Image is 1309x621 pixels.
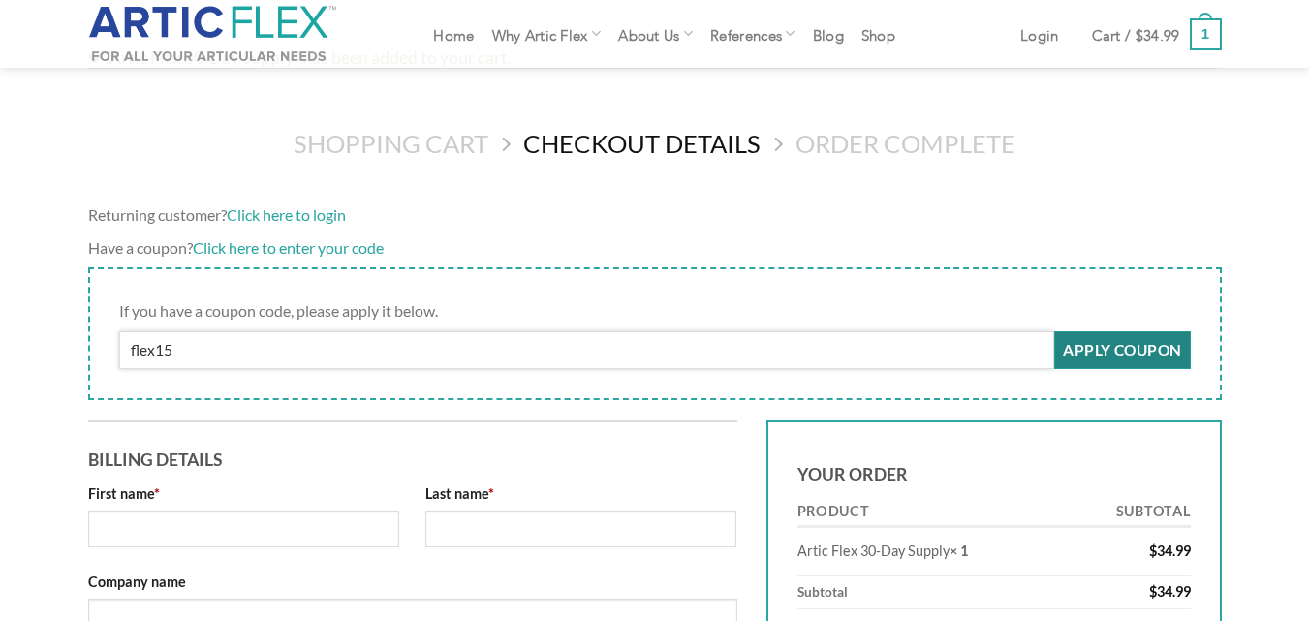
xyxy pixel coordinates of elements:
[425,482,737,505] label: Last name
[88,5,337,63] img: Artic Flex
[1149,583,1191,600] bdi: 34.99
[488,485,494,502] abbr: required
[710,15,795,52] a: References
[88,235,1222,261] div: Have a coupon?
[193,238,384,257] a: Click here to enter your code
[618,15,693,52] a: About Us
[294,129,488,159] a: Shopping Cart
[88,437,737,474] h3: Billing Details
[1136,30,1143,38] span: $
[797,451,1191,488] h3: Your order
[797,528,1067,576] td: Artic Flex 30-Day Supply
[1149,543,1157,559] span: $
[492,15,602,52] a: Why Artic Flex
[154,485,160,502] abbr: required
[227,205,346,224] a: Click here to login
[861,16,895,51] a: Shop
[1092,4,1222,64] a: Cart / $34.99 1
[1136,30,1180,38] bdi: 34.99
[88,571,737,593] label: Company name
[1020,16,1059,51] a: Login
[797,576,1067,609] th: Subtotal
[433,16,474,51] a: Home
[523,129,761,159] a: Checkout details
[88,202,1222,228] div: Returning customer?
[119,331,1055,369] input: Coupon code
[1149,583,1157,600] span: $
[1149,543,1191,559] bdi: 34.99
[1067,497,1191,529] th: Subtotal
[950,543,968,559] strong: × 1
[1054,331,1190,369] button: Apply coupon
[1092,26,1180,42] span: Cart /
[88,482,400,505] label: First name
[1020,26,1059,42] span: Login
[119,298,1191,324] p: If you have a coupon code, please apply it below.
[1190,18,1222,50] strong: 1
[797,497,1067,529] th: Product
[813,16,844,51] a: Blog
